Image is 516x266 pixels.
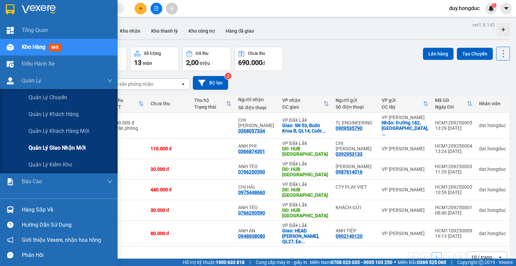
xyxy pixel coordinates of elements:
[22,44,45,50] span: Kho hàng
[435,210,472,216] div: 08:40 [DATE]
[150,3,162,14] button: file-add
[238,97,275,102] div: Người nhận
[29,160,72,169] span: Quản lý kiểm kho
[435,233,472,239] div: 16:13 [DATE]
[398,259,446,266] span: Miền Bắc
[497,23,510,36] div: Tạo kho hàng mới
[479,260,483,265] span: copyright
[186,59,199,67] span: 2,00
[150,231,188,236] div: 80.000 đ
[336,169,362,175] div: 0987614016
[432,252,442,262] button: 1
[29,93,67,102] span: Quản lý chuyến
[336,184,375,190] div: CTY PLAY VIET
[282,182,329,187] div: VP Đắk Lắk
[336,164,375,169] div: ANH DUY
[435,205,472,210] div: HCM1209250001
[7,206,14,213] img: warehouse-icon
[109,104,138,110] div: HTTT
[336,125,362,131] div: 0909535790
[182,47,231,71] button: Đã thu2,00 triệu
[336,228,375,233] div: ANH TIỆP
[22,220,113,230] div: Hướng dẫn sử dụng
[382,146,428,151] div: VP [PERSON_NAME]
[238,205,275,210] div: ANH TÈO
[7,237,13,243] span: notification
[493,3,495,8] span: 1
[22,76,41,85] span: Quản Lý
[282,117,329,123] div: VP Đắk Lắk
[479,207,506,213] div: dat.hongduc
[150,101,188,106] div: Chưa thu
[457,48,493,60] button: Tạo Chuyến
[115,23,146,39] button: Kho nhận
[220,23,259,39] button: Hàng đã giao
[169,6,174,11] span: aim
[432,95,476,113] th: Toggle SortBy
[435,125,472,131] div: 13:29 [DATE]
[479,146,506,151] div: dat.hongduc
[22,26,48,34] span: Tổng Quan
[183,259,245,266] span: Hỗ trợ kỹ thuật:
[472,21,495,29] div: ver 1.8.143
[282,207,329,218] div: DĐ: HUB TRUNG HÒA
[444,4,485,12] span: duy.hongduc
[336,120,375,125] div: TL ENGINEERING
[336,205,375,210] div: KHÁCH GỬI
[234,47,283,71] button: Chưa thu690.000đ
[498,255,503,260] svg: open
[150,187,188,192] div: 440.000 đ
[135,3,146,14] button: plus
[238,128,265,134] div: 0368057334
[22,60,54,68] span: Điều hành xe
[282,202,329,207] div: VP Đắk Lắk
[200,61,210,66] span: triệu
[238,184,275,190] div: CHỊ HẢI
[435,120,472,125] div: HCM1209250005
[22,177,42,186] span: Báo cáo
[382,98,423,103] div: VP gửi
[134,59,141,67] span: 13
[382,207,428,213] div: VP [PERSON_NAME]
[488,5,494,11] img: icon-new-feature
[49,44,61,51] span: mới
[7,77,14,84] img: warehouse-icon
[435,190,472,195] div: 10:59 [DATE]
[144,51,161,56] div: Số lượng
[109,120,143,125] div: 2.000.000 đ
[7,44,14,51] img: warehouse-icon
[382,231,428,236] div: VP [PERSON_NAME]
[435,149,472,154] div: 13:24 [DATE]
[7,61,14,68] img: warehouse-icon
[238,143,275,149] div: ANH PHI
[130,47,179,71] button: Số lượng13món
[417,260,446,265] strong: 0369 525 060
[336,98,375,103] div: Người gửi
[479,101,506,106] div: Nhân viên
[22,250,113,260] div: Phản hồi
[435,164,472,169] div: HCM1209250003
[107,81,154,87] div: Chọn văn phòng nhận
[282,141,329,146] div: VP Đắk Lắk
[282,104,324,110] div: ĐC giao
[322,128,326,134] span: ...
[105,95,147,113] th: Toggle SortBy
[256,259,308,266] span: Cung cấp máy in - giấy in:
[435,104,467,110] div: Ngày ĐH
[435,228,472,233] div: HCM1109250009
[248,51,265,56] div: Chưa thu
[150,166,188,172] div: 30.000 đ
[22,205,113,215] div: Hàng sắp về
[479,166,506,172] div: dat.hongduc
[7,27,14,34] img: dashboard-icon
[238,117,275,128] div: CHỊ HÀ
[394,261,396,264] span: ⚪️
[282,98,324,103] div: VP nhận
[435,169,472,175] div: 11:29 [DATE]
[382,131,386,136] span: ...
[282,166,329,177] div: DĐ: HUB TRUNG HÒA
[109,98,138,103] div: Đã thu
[435,143,472,149] div: HCM1209250004
[378,95,432,113] th: Toggle SortBy
[382,166,428,172] div: VP [PERSON_NAME]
